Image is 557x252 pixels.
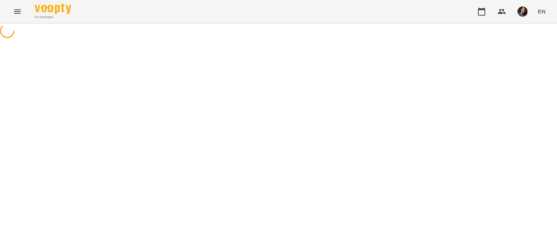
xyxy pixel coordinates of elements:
button: EN [535,5,548,18]
img: b750c600c4766cf471c6cba04cbd5fad.jpg [517,7,528,17]
span: For Business [35,15,71,20]
span: EN [538,8,545,15]
img: Voopty Logo [35,4,71,14]
button: Menu [9,3,26,20]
